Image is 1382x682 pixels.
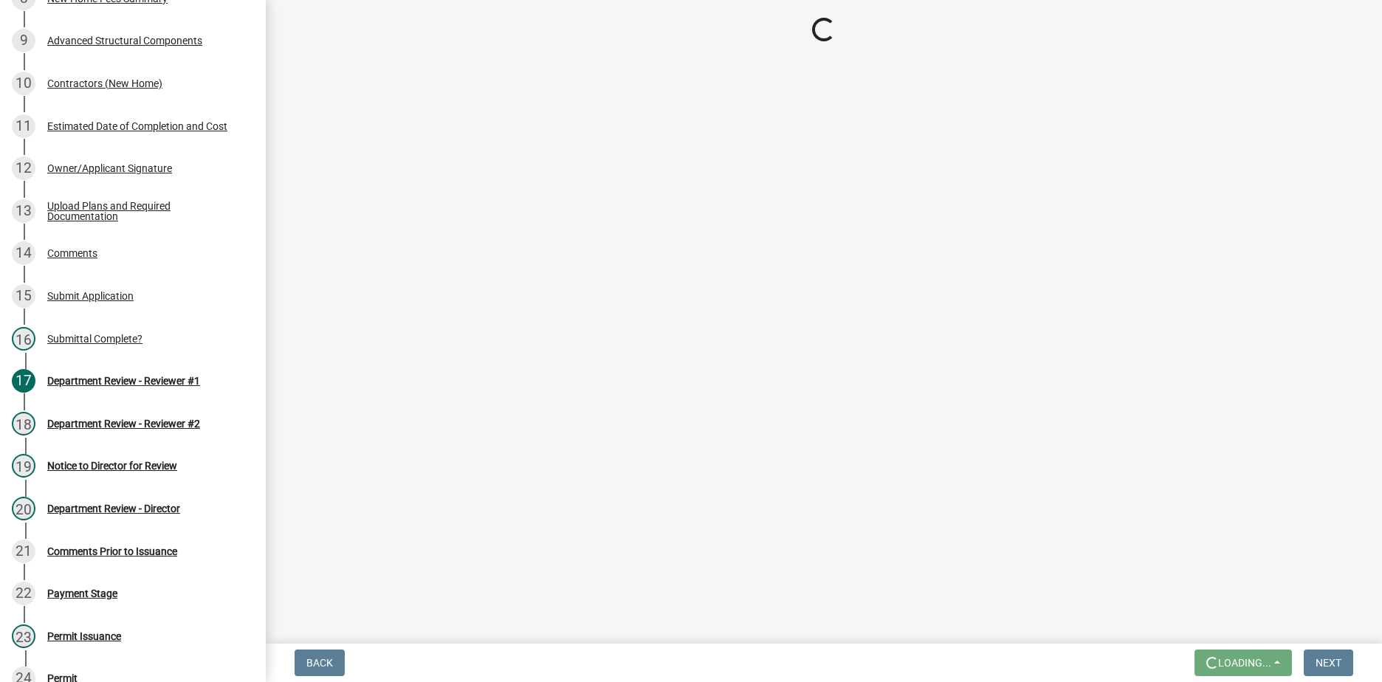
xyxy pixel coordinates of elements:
[12,327,35,351] div: 16
[47,201,242,221] div: Upload Plans and Required Documentation
[306,657,333,669] span: Back
[12,284,35,308] div: 15
[47,631,121,641] div: Permit Issuance
[47,291,134,301] div: Submit Application
[47,121,227,131] div: Estimated Date of Completion and Cost
[47,461,177,471] div: Notice to Director for Review
[12,156,35,180] div: 12
[47,503,180,514] div: Department Review - Director
[47,546,177,557] div: Comments Prior to Issuance
[12,412,35,435] div: 18
[1316,657,1341,669] span: Next
[12,582,35,605] div: 22
[47,248,97,258] div: Comments
[12,114,35,138] div: 11
[47,334,142,344] div: Submittal Complete?
[47,35,202,46] div: Advanced Structural Components
[12,72,35,95] div: 10
[12,241,35,265] div: 14
[1304,650,1353,676] button: Next
[47,588,117,599] div: Payment Stage
[12,454,35,478] div: 19
[47,78,162,89] div: Contractors (New Home)
[1218,657,1271,669] span: Loading...
[47,376,200,386] div: Department Review - Reviewer #1
[12,540,35,563] div: 21
[12,497,35,520] div: 20
[1194,650,1292,676] button: Loading...
[295,650,345,676] button: Back
[12,29,35,52] div: 9
[12,199,35,223] div: 13
[12,369,35,393] div: 17
[47,418,200,429] div: Department Review - Reviewer #2
[47,163,172,173] div: Owner/Applicant Signature
[12,624,35,648] div: 23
